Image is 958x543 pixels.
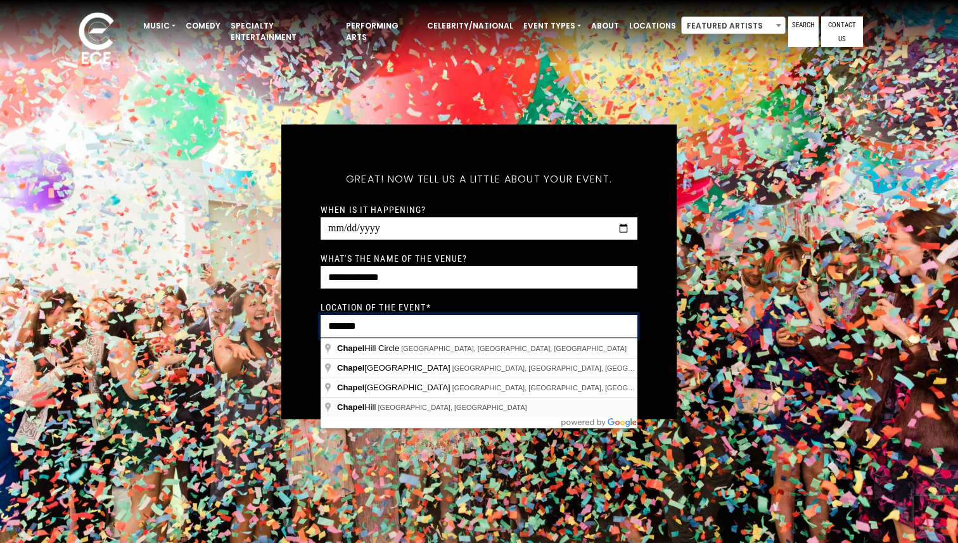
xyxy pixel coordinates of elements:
[422,15,518,37] a: Celebrity/National
[337,343,364,353] span: Chapel
[181,15,226,37] a: Comedy
[321,252,467,264] label: What's the name of the venue?
[341,15,422,48] a: Performing Arts
[337,383,364,392] span: Chapel
[337,363,364,373] span: Chapel
[226,15,341,48] a: Specialty Entertainment
[337,363,452,373] span: [GEOGRAPHIC_DATA]
[321,156,637,201] h5: Great! Now tell us a little about your event.
[452,364,678,372] span: [GEOGRAPHIC_DATA], [GEOGRAPHIC_DATA], [GEOGRAPHIC_DATA]
[788,16,819,47] a: Search
[337,343,401,353] span: Hill Circle
[452,384,678,392] span: [GEOGRAPHIC_DATA], [GEOGRAPHIC_DATA], [GEOGRAPHIC_DATA]
[337,402,364,412] span: Chapel
[401,345,627,352] span: [GEOGRAPHIC_DATA], [GEOGRAPHIC_DATA], [GEOGRAPHIC_DATA]
[378,404,527,411] span: [GEOGRAPHIC_DATA], [GEOGRAPHIC_DATA]
[624,15,681,37] a: Locations
[321,203,426,215] label: When is it happening?
[682,17,785,35] span: Featured Artists
[681,16,786,34] span: Featured Artists
[321,301,431,312] label: Location of the event
[337,402,378,412] span: Hill
[821,16,863,47] a: Contact Us
[586,15,624,37] a: About
[337,383,452,392] span: [GEOGRAPHIC_DATA]
[65,9,128,70] img: ece_new_logo_whitev2-1.png
[518,15,586,37] a: Event Types
[138,15,181,37] a: Music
